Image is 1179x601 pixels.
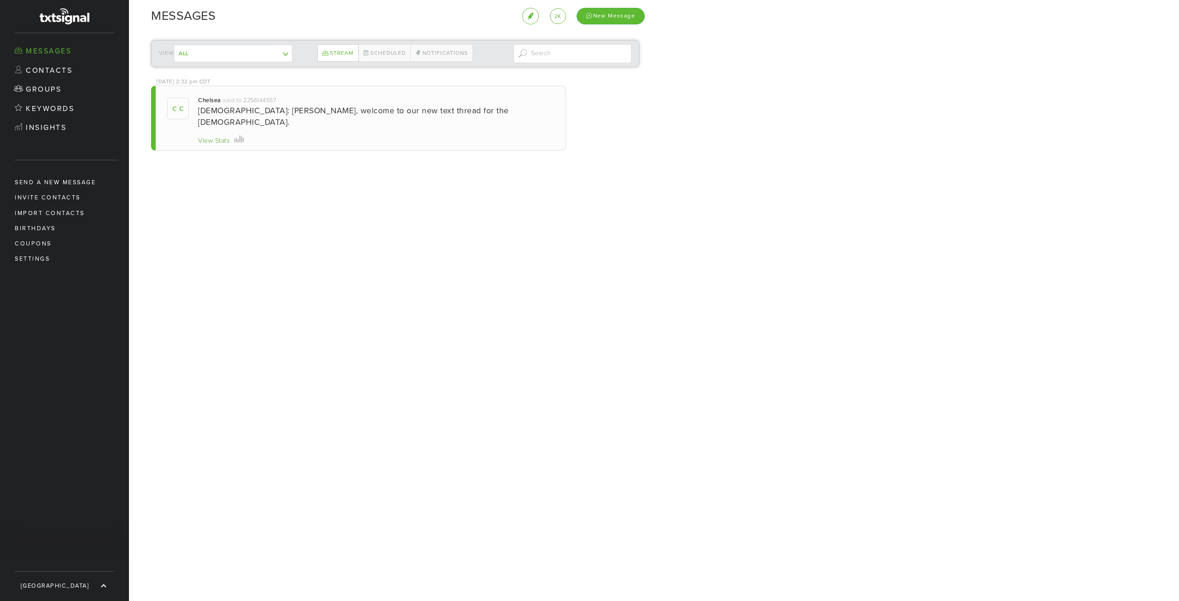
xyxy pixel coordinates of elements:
[198,105,554,128] div: [DEMOGRAPHIC_DATA]: [PERSON_NAME], welcome to our new text thread for the [DEMOGRAPHIC_DATA].
[358,44,411,62] a: Scheduled
[223,96,276,105] div: said to 2256144557
[198,136,230,146] div: View Stats
[410,44,473,62] a: Notifications
[554,13,561,19] span: 2k
[159,45,277,62] div: View
[317,44,358,62] a: Stream
[167,98,189,119] span: C C
[157,78,210,86] div: [DATE] 2:32 pm CDT
[577,11,645,20] a: New Message
[577,8,645,24] div: New Message
[514,44,632,63] input: Search
[198,96,221,105] div: Chelsea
